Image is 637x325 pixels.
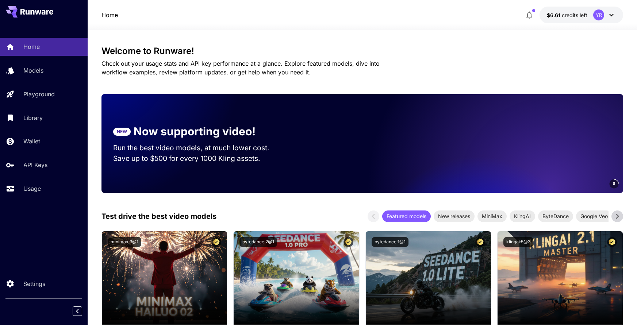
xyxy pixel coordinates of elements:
[510,212,535,220] span: KlingAI
[134,123,256,140] p: Now supporting video!
[23,42,40,51] p: Home
[78,305,88,318] div: Collapse sidebar
[113,143,283,153] p: Run the best video models, at much lower cost.
[576,210,612,222] div: Google Veo
[538,210,573,222] div: ByteDance
[382,210,431,222] div: Featured models
[503,237,533,247] button: klingai:5@3
[613,181,615,186] span: 5
[434,212,475,220] span: New releases
[211,237,221,247] button: Certified Model – Vetted for best performance and includes a commercial license.
[547,11,587,19] div: $6.60566
[23,137,40,146] p: Wallet
[562,12,587,18] span: credits left
[593,9,604,20] div: YR
[234,231,359,325] img: alt
[23,160,47,169] p: API Keys
[538,212,573,220] span: ByteDance
[23,90,55,98] p: Playground
[117,128,127,135] p: NEW
[510,210,535,222] div: KlingAI
[540,7,623,23] button: $6.60566YR
[477,212,507,220] span: MiniMax
[372,237,408,247] button: bytedance:1@1
[475,237,485,247] button: Certified Model – Vetted for best performance and includes a commercial license.
[23,113,43,122] p: Library
[101,11,118,19] a: Home
[239,237,277,247] button: bytedance:2@1
[108,237,141,247] button: minimax:3@1
[477,210,507,222] div: MiniMax
[73,306,82,316] button: Collapse sidebar
[23,279,45,288] p: Settings
[23,66,43,75] p: Models
[382,212,431,220] span: Featured models
[344,237,353,247] button: Certified Model – Vetted for best performance and includes a commercial license.
[101,211,216,222] p: Test drive the best video models
[102,231,227,325] img: alt
[101,60,380,76] span: Check out your usage stats and API key performance at a glance. Explore featured models, dive int...
[607,237,617,247] button: Certified Model – Vetted for best performance and includes a commercial license.
[366,231,491,325] img: alt
[101,11,118,19] nav: breadcrumb
[547,12,562,18] span: $6.61
[23,184,41,193] p: Usage
[101,46,623,56] h3: Welcome to Runware!
[113,153,283,164] p: Save up to $500 for every 1000 Kling assets.
[576,212,612,220] span: Google Veo
[498,231,623,325] img: alt
[434,210,475,222] div: New releases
